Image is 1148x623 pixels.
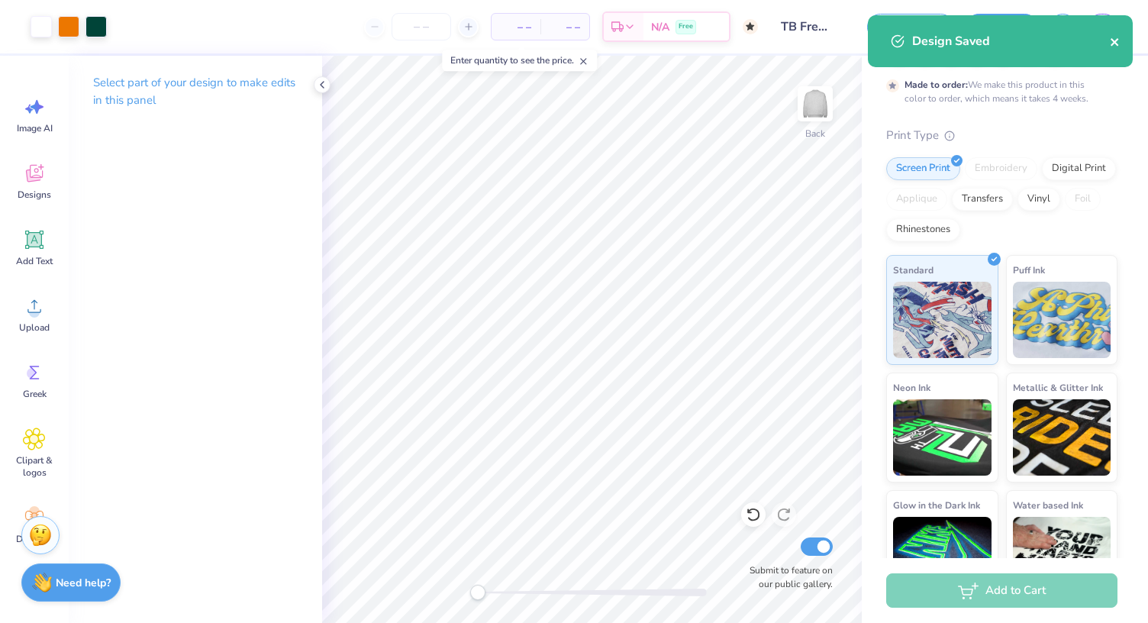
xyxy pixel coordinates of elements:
[1013,497,1083,513] span: Water based Ink
[23,388,47,400] span: Greek
[893,262,934,278] span: Standard
[16,533,53,545] span: Decorate
[470,585,485,600] div: Accessibility label
[56,576,111,590] strong: Need help?
[893,379,930,395] span: Neon Ink
[1013,379,1103,395] span: Metallic & Glitter Ink
[1013,282,1111,358] img: Puff Ink
[1013,399,1111,476] img: Metallic & Glitter Ink
[912,32,1110,50] div: Design Saved
[965,157,1037,180] div: Embroidery
[392,13,451,40] input: – –
[1013,262,1045,278] span: Puff Ink
[886,188,947,211] div: Applique
[9,454,60,479] span: Clipart & logos
[893,399,992,476] img: Neon Ink
[886,127,1117,144] div: Print Type
[18,189,51,201] span: Designs
[679,21,693,32] span: Free
[886,157,960,180] div: Screen Print
[1017,188,1060,211] div: Vinyl
[905,79,968,91] strong: Made to order:
[893,517,992,593] img: Glow in the Dark Ink
[893,497,980,513] span: Glow in the Dark Ink
[1110,32,1121,50] button: close
[501,19,531,35] span: – –
[1065,188,1101,211] div: Foil
[952,188,1013,211] div: Transfers
[893,282,992,358] img: Standard
[800,89,830,119] img: Back
[16,255,53,267] span: Add Text
[805,127,825,140] div: Back
[905,78,1092,105] div: We make this product in this color to order, which means it takes 4 weeks.
[886,218,960,241] div: Rhinestones
[741,563,833,591] label: Submit to feature on our public gallery.
[1042,157,1116,180] div: Digital Print
[769,11,844,42] input: Untitled Design
[19,321,50,334] span: Upload
[17,122,53,134] span: Image AI
[442,50,597,71] div: Enter quantity to see the price.
[651,19,669,35] span: N/A
[550,19,580,35] span: – –
[1013,517,1111,593] img: Water based Ink
[93,74,298,109] p: Select part of your design to make edits in this panel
